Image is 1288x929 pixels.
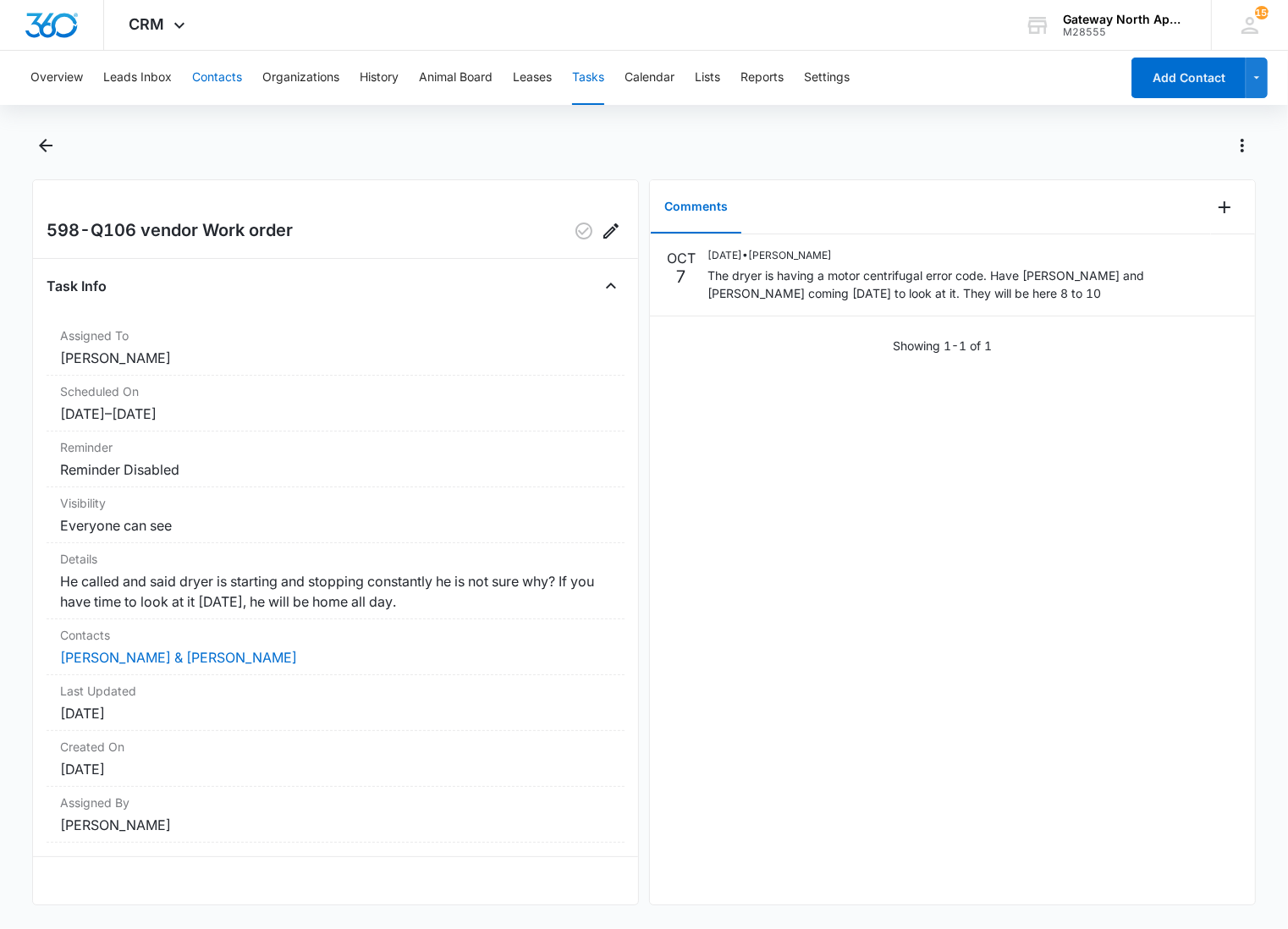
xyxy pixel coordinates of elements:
[47,217,293,245] h2: 598-Q106 vendor Work order
[103,51,172,105] button: Leads Inbox
[675,268,686,285] p: 7
[597,217,625,245] button: Edit
[695,51,720,105] button: Lists
[60,348,611,368] dd: [PERSON_NAME]
[60,815,611,835] dd: [PERSON_NAME]
[893,337,992,355] p: Showing 1-1 of 1
[60,515,611,536] dd: Everyone can see
[513,51,552,105] button: Leases
[47,731,625,787] div: Created On[DATE]
[667,248,696,268] p: OCT
[707,248,1238,263] p: [DATE] • [PERSON_NAME]
[60,649,297,666] a: [PERSON_NAME] & [PERSON_NAME]
[262,51,339,105] button: Organizations
[1255,6,1269,19] div: notifications count
[1131,58,1246,98] button: Add Contact
[804,51,850,105] button: Settings
[60,459,611,480] dd: Reminder Disabled
[1211,194,1238,221] button: Add Comment
[47,432,625,487] div: ReminderReminder Disabled
[572,51,604,105] button: Tasks
[1063,13,1186,26] div: account name
[32,132,58,159] button: Back
[1229,132,1256,159] button: Actions
[60,794,611,811] dt: Assigned By
[60,571,611,612] dd: He called and said dryer is starting and stopping constantly he is not sure why? If you have time...
[651,181,741,234] button: Comments
[419,51,493,105] button: Animal Board
[47,787,625,843] div: Assigned By[PERSON_NAME]
[47,675,625,731] div: Last Updated[DATE]
[47,487,625,543] div: VisibilityEveryone can see
[60,759,611,779] dd: [DATE]
[597,272,625,300] button: Close
[30,51,83,105] button: Overview
[60,382,611,400] dt: Scheduled On
[47,376,625,432] div: Scheduled On[DATE]–[DATE]
[1255,6,1269,19] span: 154
[625,51,674,105] button: Calendar
[60,550,611,568] dt: Details
[47,619,625,675] div: Contacts[PERSON_NAME] & [PERSON_NAME]
[360,51,399,105] button: History
[47,543,625,619] div: DetailsHe called and said dryer is starting and stopping constantly he is not sure why? If you ha...
[740,51,784,105] button: Reports
[1063,26,1186,38] div: account id
[129,15,165,33] span: CRM
[60,327,611,344] dt: Assigned To
[60,703,611,723] dd: [DATE]
[192,51,242,105] button: Contacts
[707,267,1238,302] p: The dryer is having a motor centrifugal error code. Have [PERSON_NAME] and [PERSON_NAME] coming [...
[60,682,611,700] dt: Last Updated
[60,494,611,512] dt: Visibility
[60,626,611,644] dt: Contacts
[47,320,625,376] div: Assigned To[PERSON_NAME]
[60,438,611,456] dt: Reminder
[47,276,107,296] h4: Task Info
[60,404,611,424] dd: [DATE] – [DATE]
[60,738,611,756] dt: Created On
